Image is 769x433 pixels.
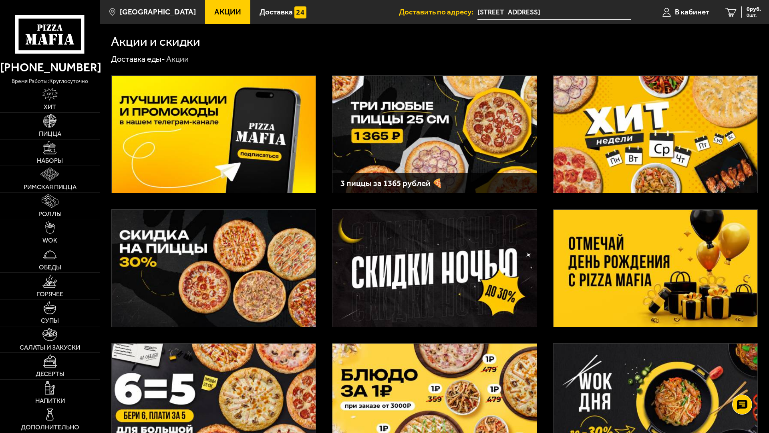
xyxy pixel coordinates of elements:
[24,184,76,190] span: Римская пицца
[39,264,61,271] span: Обеды
[21,424,79,431] span: Дополнительно
[111,35,200,48] h1: Акции и скидки
[260,8,293,16] span: Доставка
[38,211,62,217] span: Роллы
[675,8,709,16] span: В кабинет
[747,13,761,18] span: 0 шт.
[20,344,80,351] span: Салаты и закуски
[340,179,528,187] h3: 3 пиццы за 1365 рублей 🍕
[36,371,64,377] span: Десерты
[111,54,165,64] a: Доставка еды-
[120,8,196,16] span: [GEOGRAPHIC_DATA]
[39,131,61,137] span: Пицца
[399,8,477,16] span: Доставить по адресу:
[332,75,537,193] a: 3 пиццы за 1365 рублей 🍕
[41,318,59,324] span: Супы
[747,6,761,12] span: 0 руб.
[35,398,65,404] span: Напитки
[214,8,241,16] span: Акции
[36,291,63,297] span: Горячее
[166,54,189,64] div: Акции
[294,6,306,18] img: 15daf4d41897b9f0e9f617042186c801.svg
[477,5,631,20] input: Ваш адрес доставки
[42,237,57,244] span: WOK
[37,158,63,164] span: Наборы
[44,104,56,110] span: Хит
